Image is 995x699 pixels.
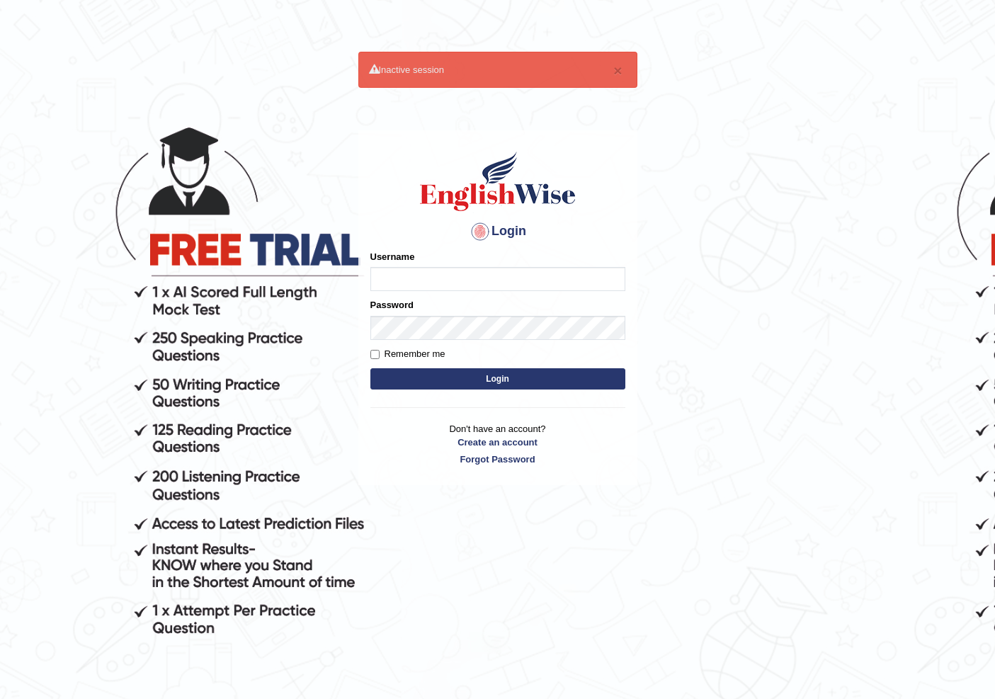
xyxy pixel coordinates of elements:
[613,63,622,78] button: ×
[370,347,445,361] label: Remember me
[370,350,380,359] input: Remember me
[370,436,625,449] a: Create an account
[370,368,625,390] button: Login
[370,422,625,466] p: Don't have an account?
[370,298,414,312] label: Password
[417,149,579,213] img: Logo of English Wise sign in for intelligent practice with AI
[358,52,637,88] div: Inactive session
[370,453,625,466] a: Forgot Password
[370,220,625,243] h4: Login
[370,250,415,263] label: Username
